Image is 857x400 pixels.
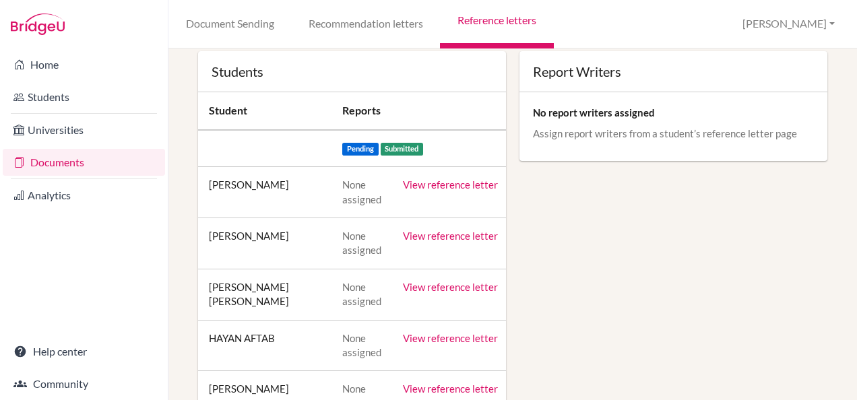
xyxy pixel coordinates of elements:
[342,230,381,256] span: None assigned
[3,51,165,78] a: Home
[3,84,165,110] a: Students
[342,178,381,205] span: None assigned
[403,178,498,191] a: View reference letter
[11,13,65,35] img: Bridge-U
[381,143,424,156] span: Submitted
[736,11,841,36] button: [PERSON_NAME]
[403,230,498,242] a: View reference letter
[403,332,498,344] a: View reference letter
[403,281,498,293] a: View reference letter
[403,382,498,395] a: View reference letter
[198,320,331,371] td: HAYAN AFTAB
[342,281,381,307] span: None assigned
[342,332,381,358] span: None assigned
[533,127,814,140] p: Assign report writers from a student’s reference letter page
[198,218,331,269] td: [PERSON_NAME]
[533,106,814,119] p: No report writers assigned
[3,370,165,397] a: Community
[3,182,165,209] a: Analytics
[198,269,331,320] td: [PERSON_NAME] [PERSON_NAME]
[533,65,814,78] div: Report Writers
[198,167,331,218] td: [PERSON_NAME]
[198,92,331,130] th: Student
[342,143,379,156] span: Pending
[331,92,509,130] th: Reports
[212,65,493,78] div: Students
[3,116,165,143] a: Universities
[3,338,165,365] a: Help center
[3,149,165,176] a: Documents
